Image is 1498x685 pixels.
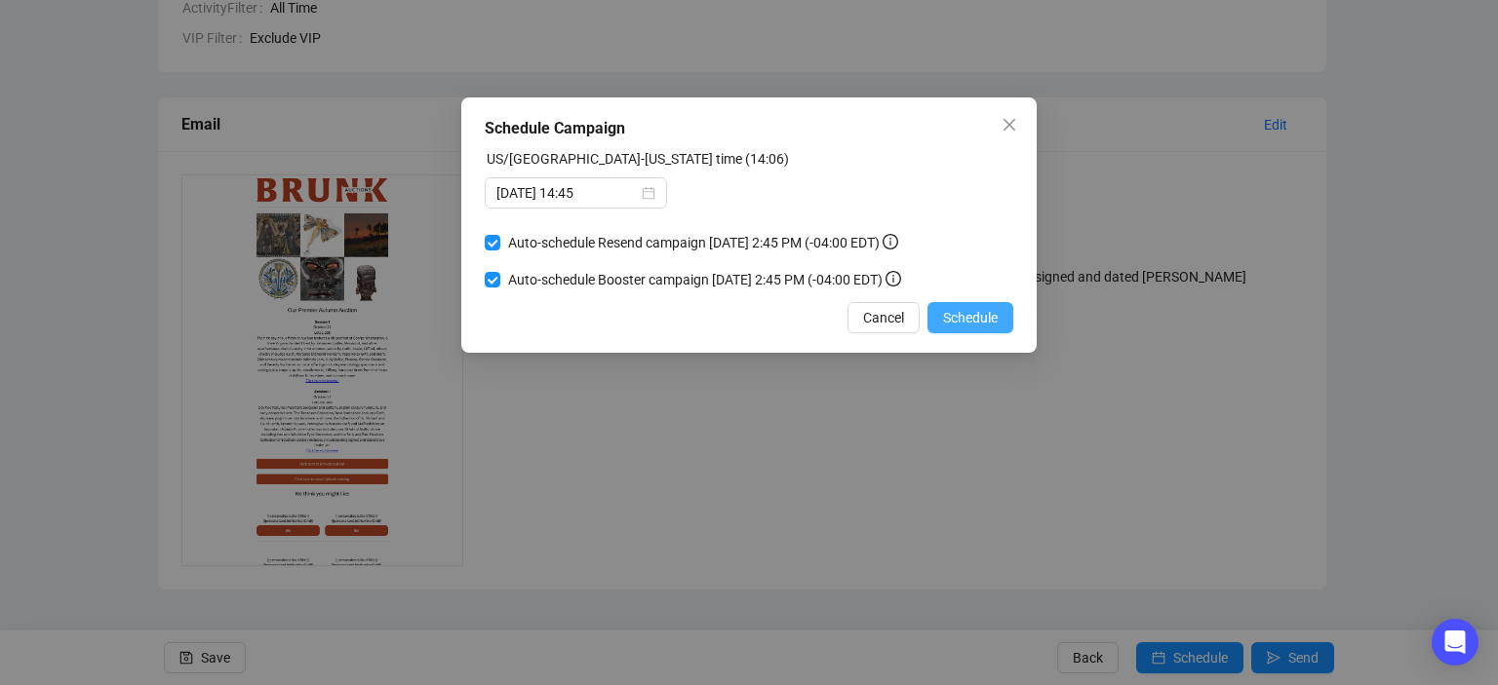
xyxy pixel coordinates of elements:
[927,302,1013,333] button: Schedule
[496,182,638,204] input: Select date
[1432,619,1478,666] div: Open Intercom Messenger
[883,234,898,249] span: info-circle
[848,302,920,333] button: Cancel
[487,151,789,167] label: US/East-Indiana time (14:06)
[485,117,1013,140] div: Schedule Campaign
[500,232,906,253] span: Auto-schedule Resend campaign [DATE] 2:45 PM (-04:00 EDT)
[500,269,909,290] span: Auto-schedule Booster campaign [DATE] 2:45 PM (-04:00 EDT)
[943,307,998,328] span: Schedule
[886,271,901,286] span: info-circle
[1002,117,1017,133] span: close
[863,307,904,328] span: Cancel
[994,109,1025,140] button: Close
